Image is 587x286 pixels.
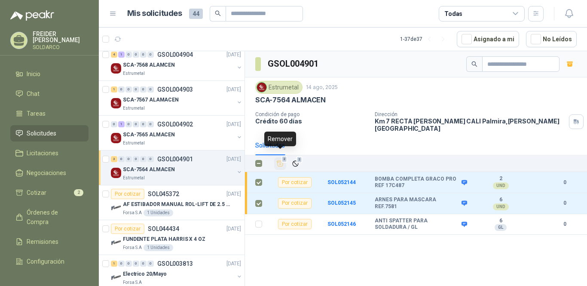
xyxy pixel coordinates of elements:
[118,156,125,162] div: 0
[123,235,205,243] p: FUNDENTE PLATA HARRIS X 4 OZ
[10,105,89,122] a: Tareas
[306,83,338,92] p: 14 ago, 2025
[281,156,287,163] span: 2
[278,198,312,209] div: Por cotizar
[147,121,154,127] div: 0
[27,188,46,197] span: Cotizar
[133,156,139,162] div: 0
[111,272,121,283] img: Company Logo
[255,81,303,94] div: Estrumetal
[471,61,477,67] span: search
[27,129,56,138] span: Solicitudes
[123,140,145,147] p: Estrumetal
[444,9,462,18] div: Todas
[123,105,145,112] p: Estrumetal
[123,270,167,278] p: Electrico 20/Mayo
[140,86,147,92] div: 0
[123,200,230,209] p: AF ESTIBADOR MANUAL ROL-LIFT DE 2.5 TON
[526,31,577,47] button: No Leídos
[27,237,58,246] span: Remisiones
[144,244,173,251] div: 1 Unidades
[257,83,266,92] img: Company Logo
[553,199,577,207] b: 0
[125,261,132,267] div: 0
[111,133,121,143] img: Company Logo
[157,156,193,162] p: GSOL004901
[111,84,243,112] a: 1 0 0 0 0 0 GSOL004903[DATE] Company LogoSCA-7567 ALAMACENEstrumetal
[255,141,285,150] div: Solicitudes
[123,279,142,286] p: Forsa S.A
[127,7,182,20] h1: Mis solicitudes
[111,224,144,234] div: Por cotizar
[27,208,80,227] span: Órdenes de Compra
[375,218,459,231] b: ANTI SPATTER PARA SOLDADURA / GL
[111,154,243,181] a: 3 0 0 0 0 0 GSOL004901[DATE] Company LogoSCA-7564 ALMACENEstrumetal
[215,10,221,16] span: search
[553,178,577,187] b: 0
[125,121,132,127] div: 0
[226,260,241,268] p: [DATE]
[133,52,139,58] div: 0
[297,156,303,163] span: 2
[123,131,175,139] p: SCA-7565 ALMACEN
[10,10,54,21] img: Logo peakr
[278,219,312,229] div: Por cotizar
[118,52,125,58] div: 1
[268,57,320,71] h3: GSOL004901
[133,86,139,92] div: 0
[27,69,40,79] span: Inicio
[10,66,89,82] a: Inicio
[27,148,58,158] span: Licitaciones
[111,261,117,267] div: 1
[27,168,66,178] span: Negociaciones
[278,177,312,188] div: Por cotizar
[147,261,154,267] div: 0
[327,200,356,206] a: SOL052145
[111,63,121,74] img: Company Logo
[111,119,243,147] a: 0 1 0 0 0 0 GSOL004902[DATE] Company LogoSCA-7565 ALMACENEstrumetal
[400,32,450,46] div: 1 - 37 de 37
[74,189,83,196] span: 2
[99,185,245,220] a: Por cotizarSOL045372[DATE] Company LogoAF ESTIBADOR MANUAL ROL-LIFT DE 2.5 TONForsa S.A1 Unidades
[264,132,296,146] div: Remover
[111,98,121,108] img: Company Logo
[147,156,154,162] div: 0
[327,221,356,227] a: SOL052146
[255,117,368,125] p: Crédito 60 días
[111,156,117,162] div: 3
[27,89,40,98] span: Chat
[27,109,46,118] span: Tareas
[111,189,144,199] div: Por cotizar
[111,258,243,286] a: 1 0 0 0 0 0 GSOL003813[DATE] Company LogoElectrico 20/MayoForsa S.A
[493,182,509,189] div: UND
[118,86,125,92] div: 0
[226,155,241,163] p: [DATE]
[111,168,121,178] img: Company Logo
[111,49,243,77] a: 4 1 0 0 0 0 GSOL004904[DATE] Company LogoSCA-7568 ALAMCENEstrumetal
[255,95,326,105] p: SCA-7564 ALMACEN
[375,111,566,117] p: Dirección
[157,261,193,267] p: GSOL003813
[123,96,179,104] p: SCA-7567 ALAMACEN
[226,120,241,129] p: [DATE]
[111,121,117,127] div: 0
[140,261,147,267] div: 0
[33,31,89,43] p: FREIDER [PERSON_NAME]
[457,31,519,47] button: Asignado a mi
[10,165,89,181] a: Negociaciones
[327,179,356,185] a: SOL052144
[226,51,241,59] p: [DATE]
[133,121,139,127] div: 0
[123,175,145,181] p: Estrumetal
[553,220,577,228] b: 0
[111,203,121,213] img: Company Logo
[375,197,459,210] b: ARNES PARA MASCARA REF.7581
[123,166,175,174] p: SCA-7564 ALMACEN
[290,158,301,169] button: Ignorar
[10,185,89,201] a: Cotizar2
[493,203,509,210] div: UND
[274,157,286,170] button: Añadir
[226,86,241,94] p: [DATE]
